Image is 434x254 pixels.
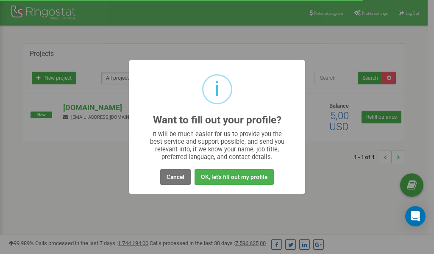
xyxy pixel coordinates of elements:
[153,114,281,126] h2: Want to fill out your profile?
[195,169,274,185] button: OK, let's fill out my profile
[405,206,426,226] div: Open Intercom Messenger
[160,169,191,185] button: Cancel
[146,130,289,161] div: It will be much easier for us to provide you the best service and support possible, and send you ...
[214,75,220,103] div: i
